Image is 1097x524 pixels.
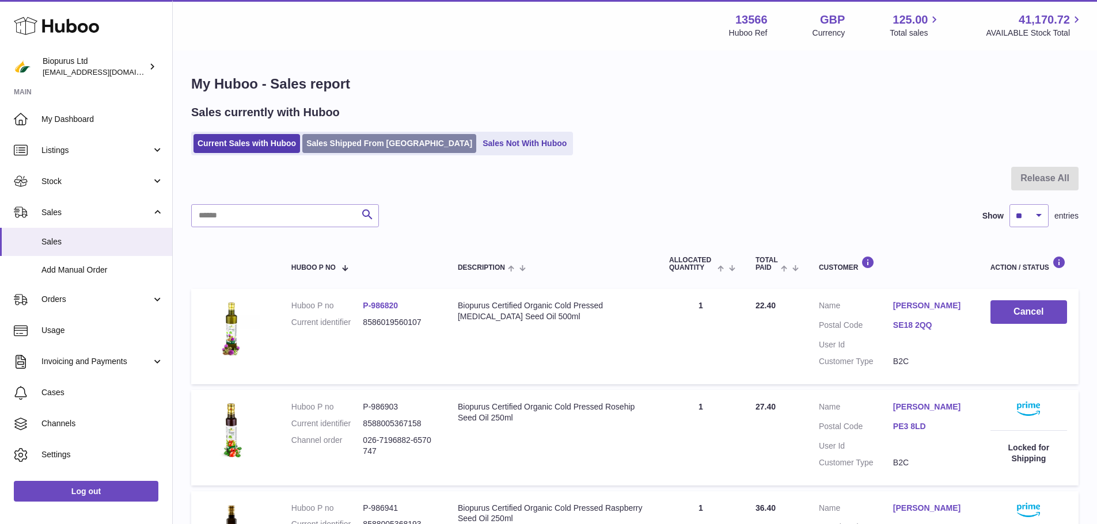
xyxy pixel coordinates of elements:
[41,387,164,398] span: Cases
[43,56,146,78] div: Biopurus Ltd
[41,265,164,276] span: Add Manual Order
[893,300,967,311] a: [PERSON_NAME]
[291,300,363,311] dt: Huboo P no
[813,28,845,39] div: Currency
[819,320,893,334] dt: Postal Code
[291,503,363,514] dt: Huboo P no
[756,402,776,411] span: 27.40
[203,300,260,358] img: 135661717148996.jpg
[669,257,715,271] span: ALLOCATED Quantity
[990,300,1067,324] button: Cancel
[890,28,941,39] span: Total sales
[302,134,476,153] a: Sales Shipped From [GEOGRAPHIC_DATA]
[819,457,893,468] dt: Customer Type
[291,317,363,328] dt: Current identifier
[729,28,768,39] div: Huboo Ref
[819,300,893,314] dt: Name
[1017,503,1040,517] img: primelogo.png
[990,442,1067,464] div: Locked for Shipping
[458,264,505,271] span: Description
[756,301,776,310] span: 22.40
[14,481,158,502] a: Log out
[291,264,336,271] span: Huboo P no
[363,301,398,310] a: P-986820
[363,435,435,457] dd: 026-7196882-6570747
[291,401,363,412] dt: Huboo P no
[363,317,435,328] dd: 8586019560107
[41,325,164,336] span: Usage
[479,134,571,153] a: Sales Not With Huboo
[819,421,893,435] dt: Postal Code
[893,457,967,468] dd: B2C
[41,176,151,187] span: Stock
[990,256,1067,271] div: Action / Status
[819,356,893,367] dt: Customer Type
[41,114,164,125] span: My Dashboard
[893,12,928,28] span: 125.00
[363,503,435,514] dd: P-986941
[43,67,169,77] span: [EMAIL_ADDRESS][DOMAIN_NAME]
[986,28,1083,39] span: AVAILABLE Stock Total
[1017,401,1040,416] img: primelogo.png
[14,58,31,75] img: internalAdmin-13566@internal.huboo.com
[756,503,776,512] span: 36.40
[893,356,967,367] dd: B2C
[819,256,967,271] div: Customer
[735,12,768,28] strong: 13566
[41,236,164,247] span: Sales
[893,421,967,432] a: PE3 8LD
[203,401,260,459] img: 135661717144232.jpg
[819,503,893,517] dt: Name
[41,207,151,218] span: Sales
[191,75,1079,93] h1: My Huboo - Sales report
[819,401,893,415] dt: Name
[819,339,893,350] dt: User Id
[291,418,363,429] dt: Current identifier
[41,449,164,460] span: Settings
[363,418,435,429] dd: 8588005367158
[893,401,967,412] a: [PERSON_NAME]
[191,105,340,120] h2: Sales currently with Huboo
[658,390,744,485] td: 1
[291,435,363,457] dt: Channel order
[41,356,151,367] span: Invoicing and Payments
[41,294,151,305] span: Orders
[820,12,845,28] strong: GBP
[890,12,941,39] a: 125.00 Total sales
[658,289,744,384] td: 1
[458,300,646,322] div: Biopurus Certified Organic Cold Pressed [MEDICAL_DATA] Seed Oil 500ml
[458,401,646,423] div: Biopurus Certified Organic Cold Pressed Rosehip Seed Oil 250ml
[893,503,967,514] a: [PERSON_NAME]
[982,211,1004,221] label: Show
[1019,12,1070,28] span: 41,170.72
[893,320,967,331] a: SE18 2QQ
[819,441,893,452] dt: User Id
[986,12,1083,39] a: 41,170.72 AVAILABLE Stock Total
[1054,211,1079,221] span: entries
[41,418,164,429] span: Channels
[363,401,435,412] dd: P-986903
[41,145,151,156] span: Listings
[193,134,300,153] a: Current Sales with Huboo
[756,257,778,271] span: Total paid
